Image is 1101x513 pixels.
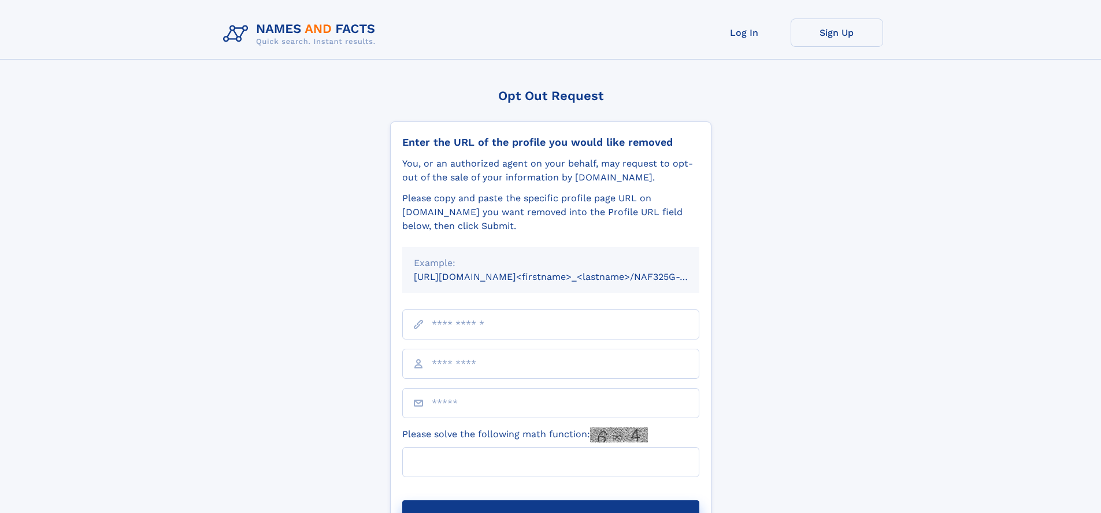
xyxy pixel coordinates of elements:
[698,19,791,47] a: Log In
[218,19,385,50] img: Logo Names and Facts
[402,157,699,184] div: You, or an authorized agent on your behalf, may request to opt-out of the sale of your informatio...
[414,271,721,282] small: [URL][DOMAIN_NAME]<firstname>_<lastname>/NAF325G-xxxxxxxx
[390,88,711,103] div: Opt Out Request
[402,136,699,149] div: Enter the URL of the profile you would like removed
[402,191,699,233] div: Please copy and paste the specific profile page URL on [DOMAIN_NAME] you want removed into the Pr...
[791,19,883,47] a: Sign Up
[414,256,688,270] div: Example:
[402,427,648,442] label: Please solve the following math function:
